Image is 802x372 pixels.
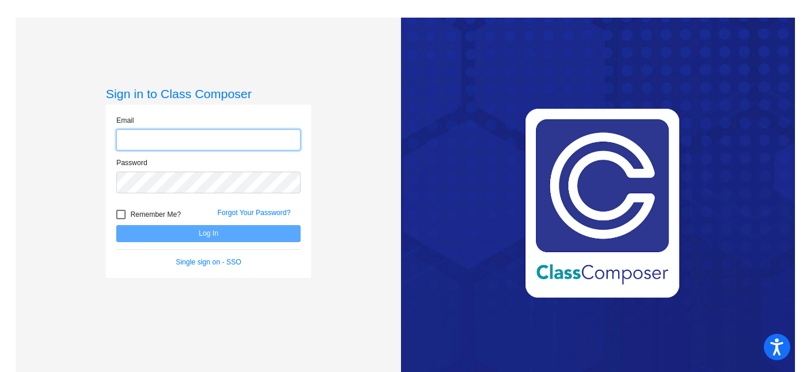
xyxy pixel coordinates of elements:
[130,207,181,222] span: Remember Me?
[106,86,311,101] h3: Sign in to Class Composer
[116,157,147,168] label: Password
[217,209,291,217] a: Forgot Your Password?
[116,115,134,126] label: Email
[116,225,301,242] button: Log In
[176,258,241,266] a: Single sign on - SSO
